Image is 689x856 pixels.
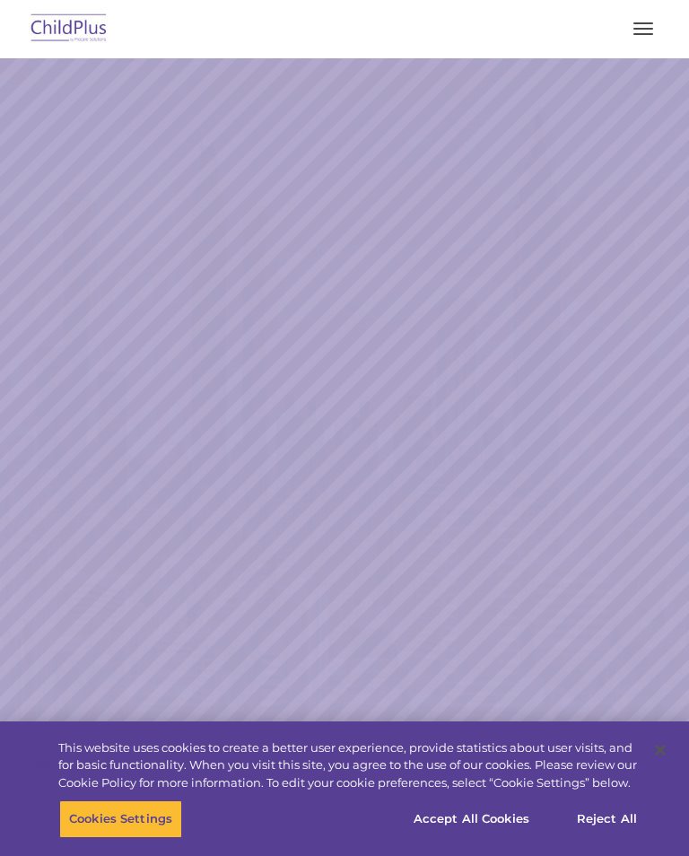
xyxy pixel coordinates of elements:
[404,800,539,838] button: Accept All Cookies
[551,800,663,838] button: Reject All
[641,730,680,770] button: Close
[58,739,641,792] div: This website uses cookies to create a better user experience, provide statistics about user visit...
[59,800,182,838] button: Cookies Settings
[27,8,111,50] img: ChildPlus by Procare Solutions
[467,263,581,293] a: Learn More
